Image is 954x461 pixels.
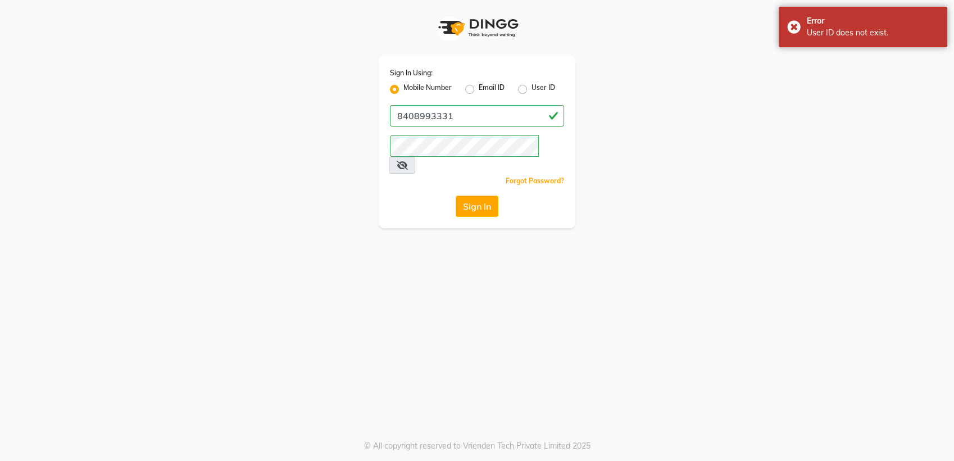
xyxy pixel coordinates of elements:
div: Error [807,15,939,27]
input: Username [390,135,539,157]
label: Email ID [479,83,505,96]
div: User ID does not exist. [807,27,939,39]
button: Sign In [456,196,498,217]
input: Username [390,105,564,126]
label: Sign In Using: [390,68,433,78]
label: User ID [531,83,555,96]
img: logo1.svg [432,11,522,44]
label: Mobile Number [403,83,452,96]
a: Forgot Password? [506,177,564,185]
